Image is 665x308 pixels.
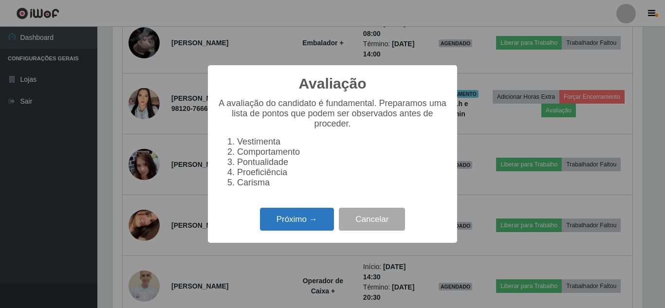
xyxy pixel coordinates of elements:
button: Cancelar [339,208,405,231]
li: Comportamento [237,147,447,157]
li: Vestimenta [237,137,447,147]
p: A avaliação do candidato é fundamental. Preparamos uma lista de pontos que podem ser observados a... [218,98,447,129]
li: Pontualidade [237,157,447,167]
li: Proeficiência [237,167,447,178]
li: Carisma [237,178,447,188]
h2: Avaliação [299,75,367,92]
button: Próximo → [260,208,334,231]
